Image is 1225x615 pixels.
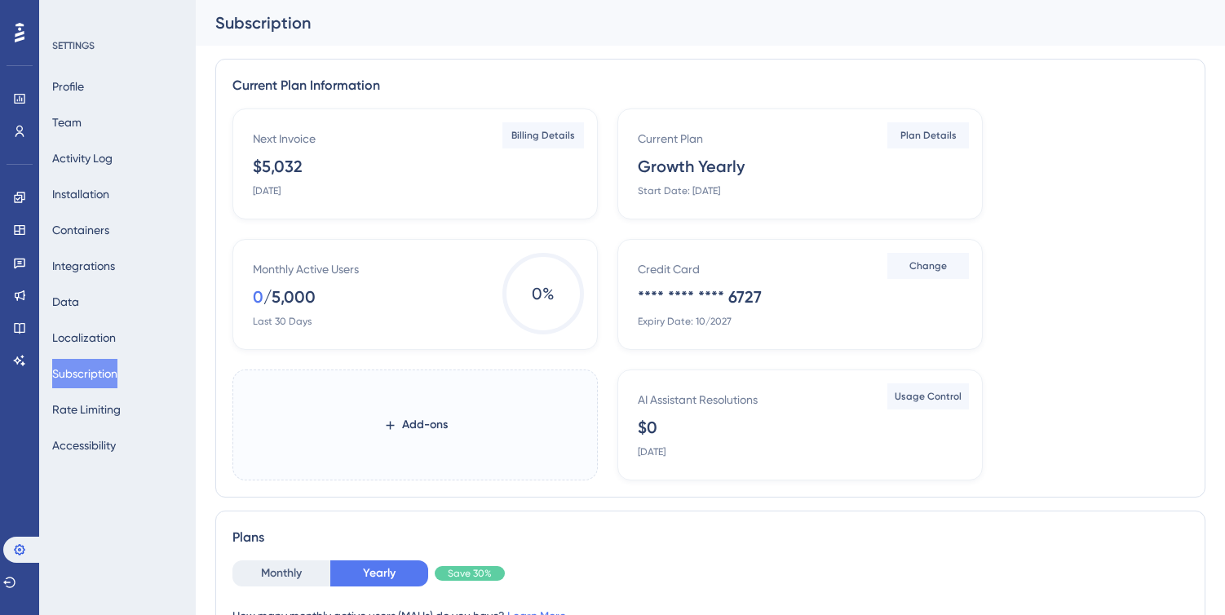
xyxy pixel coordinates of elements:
[638,390,758,409] div: AI Assistant Resolutions
[383,410,448,440] button: Add-ons
[638,259,700,279] div: Credit Card
[52,72,84,101] button: Profile
[1156,551,1205,600] iframe: UserGuiding AI Assistant Launcher
[887,253,969,279] button: Change
[887,383,969,409] button: Usage Control
[253,155,303,178] div: $5,032
[909,259,947,272] span: Change
[52,108,82,137] button: Team
[52,39,184,52] div: SETTINGS
[253,285,263,308] div: 0
[263,285,316,308] div: / 5,000
[900,129,957,142] span: Plan Details
[52,144,113,173] button: Activity Log
[638,155,745,178] div: Growth Yearly
[253,184,281,197] div: [DATE]
[52,179,109,209] button: Installation
[232,76,1188,95] div: Current Plan Information
[402,415,448,435] span: Add-ons
[330,560,428,586] button: Yearly
[232,528,1188,547] div: Plans
[52,395,121,424] button: Rate Limiting
[253,129,316,148] div: Next Invoice
[52,287,79,316] button: Data
[232,560,330,586] button: Monthly
[638,445,666,458] div: [DATE]
[895,390,962,403] span: Usage Control
[215,11,1165,34] div: Subscription
[511,129,575,142] span: Billing Details
[502,122,584,148] button: Billing Details
[638,129,703,148] div: Current Plan
[52,215,109,245] button: Containers
[253,259,359,279] div: Monthly Active Users
[638,184,720,197] div: Start Date: [DATE]
[638,416,657,439] div: $0
[448,567,492,580] span: Save 30%
[253,315,312,328] div: Last 30 Days
[502,253,584,334] span: 0 %
[887,122,969,148] button: Plan Details
[52,431,116,460] button: Accessibility
[52,323,116,352] button: Localization
[638,315,732,328] div: Expiry Date: 10/2027
[52,251,115,281] button: Integrations
[52,359,117,388] button: Subscription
